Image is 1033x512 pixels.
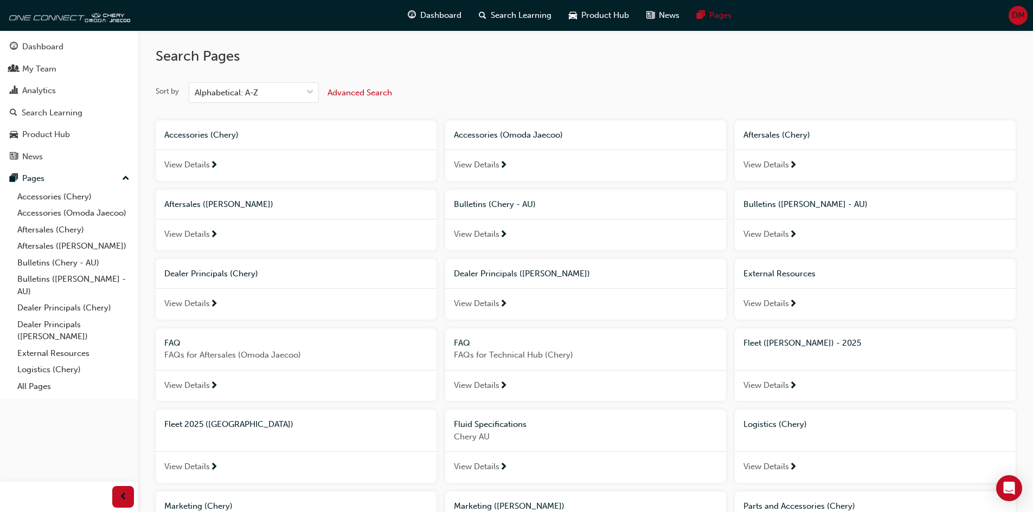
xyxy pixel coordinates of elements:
[210,161,218,171] span: next-icon
[4,81,134,101] a: Analytics
[646,9,655,22] span: news-icon
[13,255,134,271] a: Bulletins (Chery - AU)
[697,9,705,22] span: pages-icon
[454,419,527,429] span: Fluid Specifications
[996,475,1022,501] div: Open Intercom Messenger
[22,128,70,141] div: Product Hub
[499,300,508,309] span: next-icon
[13,361,134,378] a: Logistics (Chery)
[735,259,1016,320] a: External ResourcesView Details
[164,199,273,209] span: Aftersales ([PERSON_NAME])
[789,300,797,309] span: next-icon
[164,349,428,361] span: FAQs for Aftersales (Omoda Jaecoo)
[743,269,816,278] span: External Resources
[454,130,563,140] span: Accessories (Omoda Jaecoo)
[156,259,437,320] a: Dealer Principals (Chery)View Details
[454,159,499,171] span: View Details
[119,490,127,504] span: prev-icon
[13,222,134,238] a: Aftersales (Chery)
[479,9,486,22] span: search-icon
[164,338,181,348] span: FAQ
[156,190,437,250] a: Aftersales ([PERSON_NAME])View Details
[13,316,134,345] a: Dealer Principals ([PERSON_NAME])
[306,86,314,100] span: down-icon
[210,300,218,309] span: next-icon
[735,190,1016,250] a: Bulletins ([PERSON_NAME] - AU)View Details
[22,63,56,75] div: My Team
[454,461,499,473] span: View Details
[789,463,797,472] span: next-icon
[735,120,1016,181] a: Aftersales (Chery)View Details
[743,461,789,473] span: View Details
[735,328,1016,401] a: Fleet ([PERSON_NAME]) - 2025View Details
[743,199,868,209] span: Bulletins ([PERSON_NAME] - AU)
[164,130,239,140] span: Accessories (Chery)
[743,419,807,429] span: Logistics (Chery)
[743,228,789,241] span: View Details
[743,379,789,392] span: View Details
[491,9,551,22] span: Search Learning
[22,41,63,53] div: Dashboard
[4,59,134,79] a: My Team
[5,4,130,26] a: oneconnect
[1009,6,1028,25] button: DM
[156,86,179,97] div: Sort by
[743,159,789,171] span: View Details
[499,161,508,171] span: next-icon
[10,108,17,118] span: search-icon
[743,338,861,348] span: Fleet ([PERSON_NAME]) - 2025
[13,345,134,362] a: External Resources
[164,269,258,278] span: Dealer Principals (Chery)
[4,168,134,189] button: Pages
[156,410,437,483] a: Fleet 2025 ([GEOGRAPHIC_DATA])View Details
[445,190,726,250] a: Bulletins (Chery - AU)View Details
[743,297,789,310] span: View Details
[638,4,688,27] a: news-iconNews
[454,269,590,278] span: Dealer Principals ([PERSON_NAME])
[22,85,56,97] div: Analytics
[789,161,797,171] span: next-icon
[735,410,1016,483] a: Logistics (Chery)View Details
[445,410,726,483] a: Fluid SpecificationsChery AUView Details
[688,4,740,27] a: pages-iconPages
[445,120,726,181] a: Accessories (Omoda Jaecoo)View Details
[328,88,392,98] span: Advanced Search
[164,501,233,511] span: Marketing (Chery)
[156,328,437,401] a: FAQFAQs for Aftersales (Omoda Jaecoo)View Details
[445,328,726,401] a: FAQFAQs for Technical Hub (Chery)View Details
[10,130,18,140] span: car-icon
[13,205,134,222] a: Accessories (Omoda Jaecoo)
[156,120,437,181] a: Accessories (Chery)View Details
[743,130,810,140] span: Aftersales (Chery)
[499,463,508,472] span: next-icon
[659,9,679,22] span: News
[408,9,416,22] span: guage-icon
[10,42,18,52] span: guage-icon
[22,107,82,119] div: Search Learning
[499,230,508,240] span: next-icon
[164,419,293,429] span: Fleet 2025 ([GEOGRAPHIC_DATA])
[164,297,210,310] span: View Details
[454,297,499,310] span: View Details
[210,463,218,472] span: next-icon
[4,37,134,57] a: Dashboard
[1012,9,1025,22] span: DM
[420,9,461,22] span: Dashboard
[22,151,43,163] div: News
[13,300,134,316] a: Dealer Principals (Chery)
[445,259,726,320] a: Dealer Principals ([PERSON_NAME])View Details
[560,4,638,27] a: car-iconProduct Hub
[743,501,855,511] span: Parts and Accessories (Chery)
[122,172,130,186] span: up-icon
[13,189,134,205] a: Accessories (Chery)
[789,230,797,240] span: next-icon
[10,152,18,162] span: news-icon
[4,147,134,167] a: News
[13,271,134,300] a: Bulletins ([PERSON_NAME] - AU)
[454,501,564,511] span: Marketing ([PERSON_NAME])
[328,82,392,103] button: Advanced Search
[569,9,577,22] span: car-icon
[399,4,470,27] a: guage-iconDashboard
[164,228,210,241] span: View Details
